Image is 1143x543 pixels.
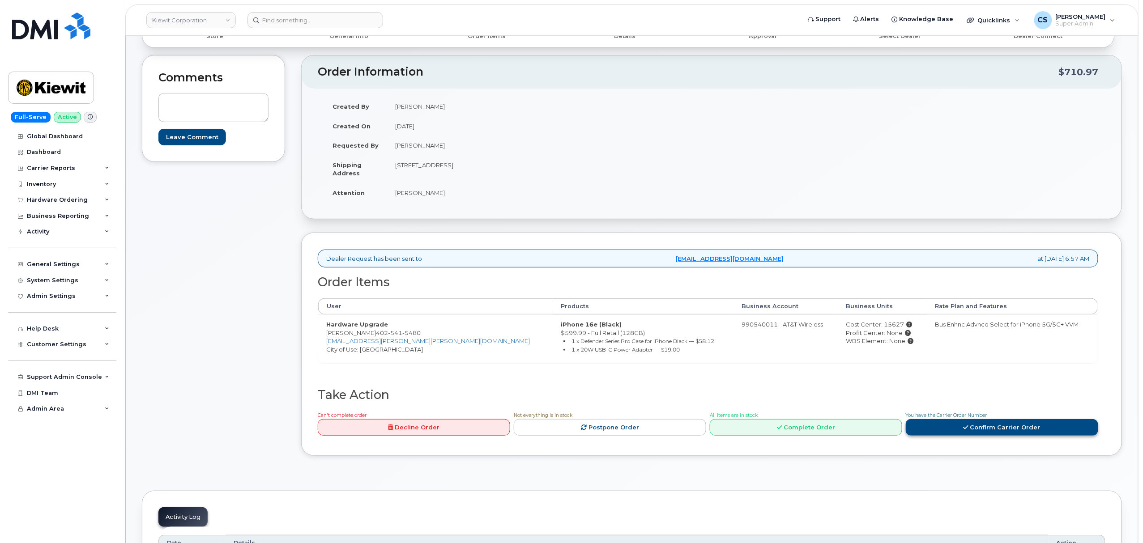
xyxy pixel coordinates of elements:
th: Rate Plan and Features [927,298,1098,314]
span: Not everything is in stock [514,412,572,418]
small: 1 x Defender Series Pro Case for iPhone Black — $58.12 [571,338,714,344]
p: Approval [697,32,828,40]
div: Chris Smith [1028,11,1122,29]
span: Can't complete order [318,412,367,418]
input: Find something... [247,12,383,28]
a: Alerts [847,10,886,28]
strong: Attention [333,189,365,196]
div: Cost Center: 15627 [846,320,919,329]
a: Decline Order [318,419,510,436]
td: [PERSON_NAME] [387,183,705,203]
td: [PERSON_NAME] [387,136,705,155]
a: [EMAIL_ADDRESS][PERSON_NAME][PERSON_NAME][DOMAIN_NAME] [326,337,530,344]
p: Select Dealer [835,32,966,40]
strong: Created By [333,103,369,110]
h2: Order Information [318,66,1059,78]
span: Knowledge Base [900,15,954,24]
span: Support [815,15,840,24]
div: Dealer Request has been sent to at [DATE] 6:57 AM [318,250,1098,268]
strong: Shipping Address [333,161,362,177]
strong: Created On [333,123,371,130]
a: Confirm Carrier Order [906,419,1098,436]
h2: Order Items [318,276,1098,289]
a: [EMAIL_ADDRESS][DOMAIN_NAME] [676,255,784,263]
th: User [318,298,553,314]
th: Business Account [734,298,838,314]
span: [PERSON_NAME] [1056,13,1106,20]
a: Knowledge Base [886,10,960,28]
span: All Items are in stock [710,412,758,418]
iframe: Messenger Launcher [1104,504,1136,536]
td: [PERSON_NAME] [387,97,705,116]
small: 1 x 20W USB-C Power Adapter — $19.00 [571,346,680,353]
span: You have the Carrier Order Number [906,412,987,418]
span: Quicklinks [978,17,1011,24]
td: 990540011 - AT&T Wireless [734,314,838,363]
th: Products [553,298,734,314]
td: [DATE] [387,116,705,136]
h2: Take Action [318,388,1098,402]
span: Super Admin [1056,20,1106,27]
span: 541 [388,329,402,336]
td: [STREET_ADDRESS] [387,155,705,183]
td: $599.99 - Full Retail (128GB) [553,314,734,363]
p: Details [559,32,690,40]
td: [PERSON_NAME] City of Use: [GEOGRAPHIC_DATA] [318,314,553,363]
strong: Hardware Upgrade [326,321,388,328]
input: Leave Comment [158,129,226,145]
div: Profit Center: None [846,329,919,337]
strong: Requested By [333,142,379,149]
a: Complete Order [710,419,902,436]
p: Store [153,32,277,40]
div: $710.97 [1059,64,1099,81]
p: Order Items [422,32,552,40]
a: Kiewit Corporation [146,12,236,28]
div: WBS Element: None [846,337,919,345]
p: General Info [284,32,414,40]
span: 5480 [402,329,421,336]
span: CS [1038,15,1048,25]
a: Postpone Order [514,419,706,436]
span: Alerts [861,15,879,24]
strong: iPhone 16e (Black) [561,321,622,328]
div: Quicklinks [961,11,1026,29]
td: Bus Enhnc Advncd Select for iPhone 5G/5G+ VVM [927,314,1098,363]
span: 402 [376,329,421,336]
h2: Comments [158,72,269,84]
a: Support [802,10,847,28]
th: Business Units [838,298,927,314]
